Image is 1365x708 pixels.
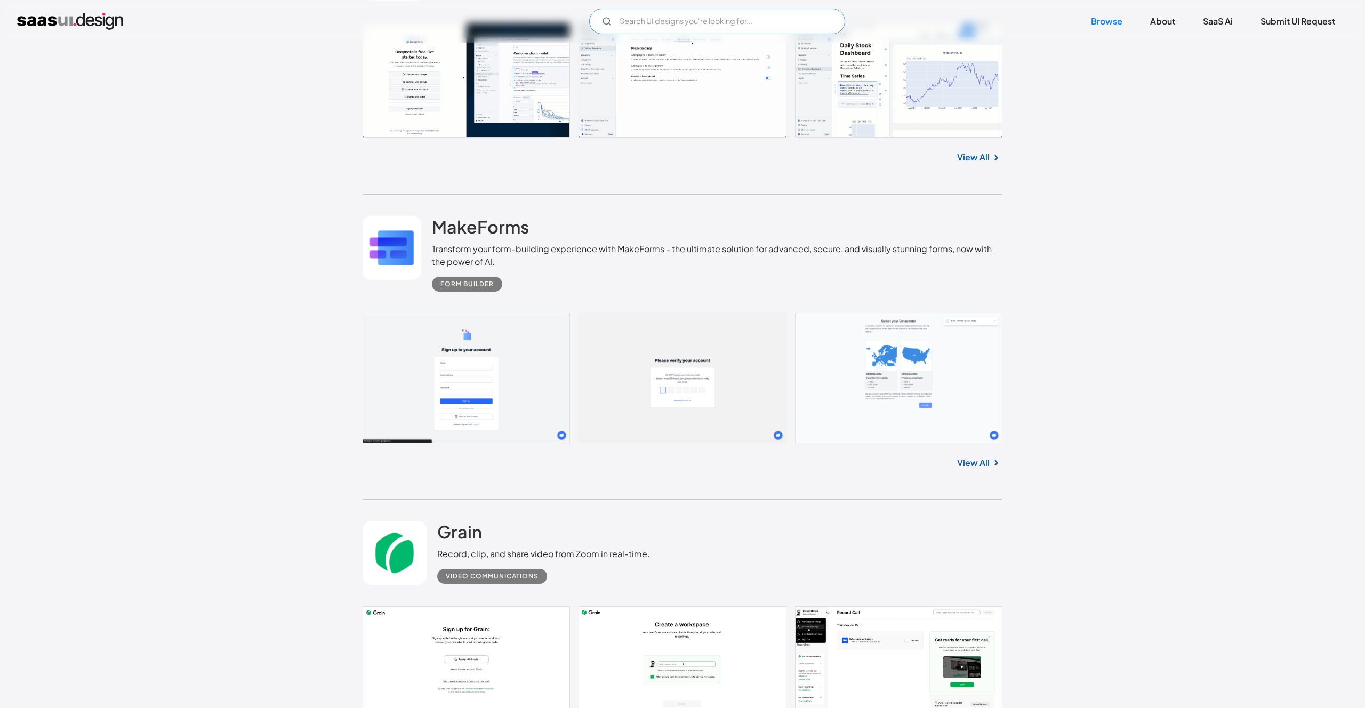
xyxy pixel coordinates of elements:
[432,216,529,237] h2: MakeForms
[437,521,482,542] h2: Grain
[957,151,990,164] a: View All
[589,9,845,34] input: Search UI designs you're looking for...
[17,13,123,30] a: home
[1190,10,1246,33] a: SaaS Ai
[446,570,539,583] div: Video Communications
[440,278,494,291] div: Form Builder
[957,456,990,469] a: View All
[1248,10,1348,33] a: Submit UI Request
[589,9,845,34] form: Email Form
[437,521,482,548] a: Grain
[432,216,529,243] a: MakeForms
[1137,10,1188,33] a: About
[437,548,650,560] div: Record, clip, and share video from Zoom in real-time.
[1078,10,1135,33] a: Browse
[432,243,1002,268] div: Transform your form-building experience with MakeForms - the ultimate solution for advanced, secu...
